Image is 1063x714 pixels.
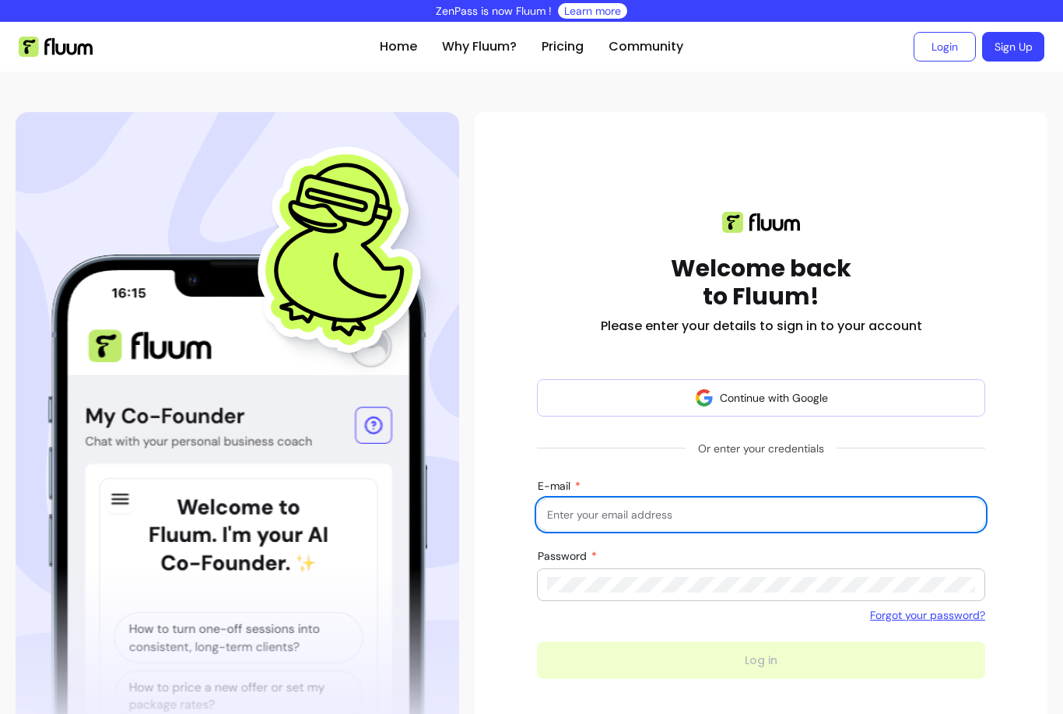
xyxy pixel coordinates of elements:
[538,479,574,493] span: E-mail
[547,507,975,522] input: E-mail
[722,212,800,233] img: Fluum logo
[380,37,417,56] a: Home
[436,3,552,19] p: ZenPass is now Fluum !
[601,317,922,336] h2: Please enter your details to sign in to your account
[695,389,714,407] img: avatar
[442,37,517,56] a: Why Fluum?
[542,37,584,56] a: Pricing
[538,549,590,563] span: Password
[547,577,975,593] input: Password
[19,37,93,57] img: Fluum Logo
[537,379,985,417] button: Continue with Google
[564,3,621,19] a: Learn more
[671,255,851,311] h1: Welcome back to Fluum!
[914,32,976,62] a: Login
[609,37,683,56] a: Community
[870,607,985,623] a: Forgot your password?
[982,32,1044,62] a: Sign Up
[686,434,837,463] span: Or enter your credentials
